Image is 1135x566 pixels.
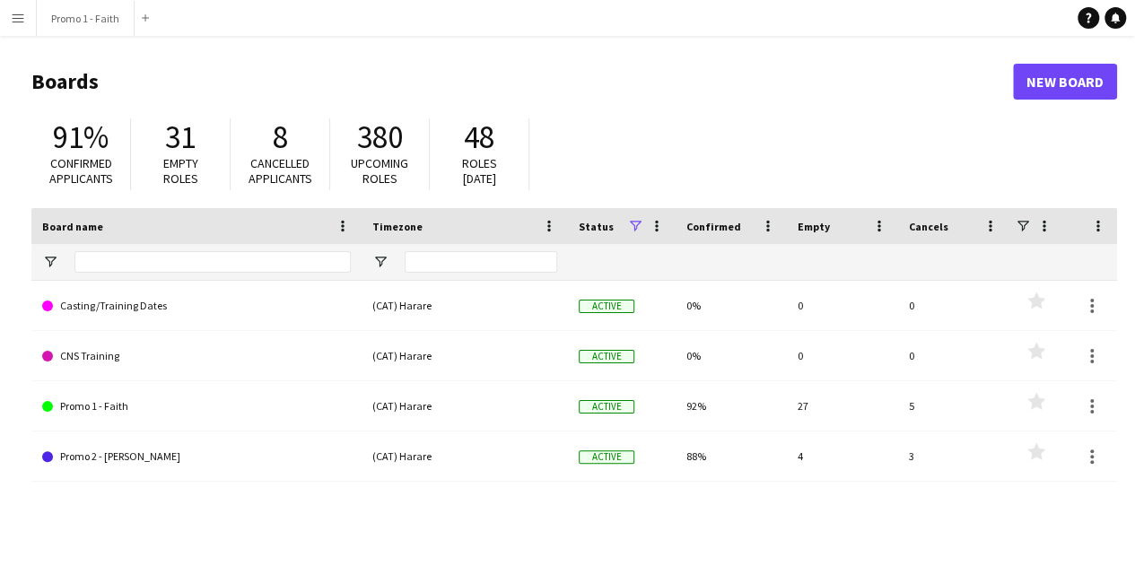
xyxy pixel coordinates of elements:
span: Status [579,220,614,233]
div: 0% [676,281,787,330]
div: 0 [787,331,898,380]
span: 48 [464,118,494,157]
button: Promo 1 - Faith [37,1,135,36]
span: Cancels [909,220,948,233]
div: 92% [676,381,787,431]
h1: Boards [31,68,1013,95]
a: Casting/Training Dates [42,281,351,331]
span: Confirmed [686,220,741,233]
div: 88% [676,431,787,481]
div: 0 [898,281,1009,330]
span: Active [579,450,634,464]
span: Confirmed applicants [49,155,113,187]
div: 0 [898,331,1009,380]
div: 4 [787,431,898,481]
span: Board name [42,220,103,233]
div: (CAT) Harare [362,331,568,380]
span: Cancelled applicants [249,155,312,187]
a: Promo 1 - Faith [42,381,351,431]
a: Promo 2 - [PERSON_NAME] [42,431,351,482]
button: Open Filter Menu [42,254,58,270]
span: 8 [273,118,288,157]
span: 31 [165,118,196,157]
div: 5 [898,381,1009,431]
span: Empty roles [163,155,198,187]
span: Roles [DATE] [462,155,497,187]
div: 0% [676,331,787,380]
div: 3 [898,431,1009,481]
span: Empty [798,220,830,233]
input: Board name Filter Input [74,251,351,273]
span: 91% [53,118,109,157]
span: Active [579,300,634,313]
div: (CAT) Harare [362,381,568,431]
span: 380 [357,118,403,157]
div: (CAT) Harare [362,431,568,481]
span: Upcoming roles [351,155,408,187]
div: 0 [787,281,898,330]
span: Active [579,400,634,414]
div: (CAT) Harare [362,281,568,330]
span: Active [579,350,634,363]
button: Open Filter Menu [372,254,389,270]
span: Timezone [372,220,423,233]
a: New Board [1013,64,1117,100]
a: CNS Training [42,331,351,381]
div: 27 [787,381,898,431]
input: Timezone Filter Input [405,251,557,273]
